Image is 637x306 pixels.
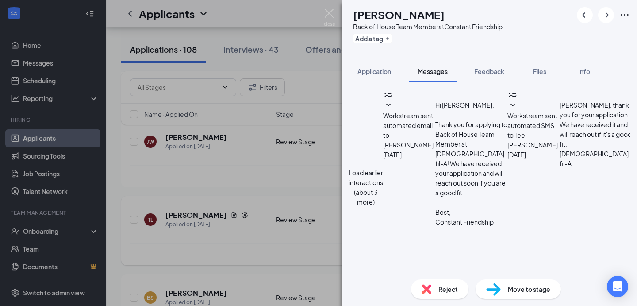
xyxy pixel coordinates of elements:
p: Best, [435,207,507,217]
svg: Ellipses [619,10,630,20]
span: Files [533,67,546,75]
h1: [PERSON_NAME] [353,7,445,22]
span: Workstream sent automated SMS to Tee [PERSON_NAME]. [507,112,560,149]
span: Application [357,67,391,75]
svg: WorkstreamLogo [507,89,518,100]
button: ArrowLeftNew [577,7,593,23]
div: Back of House Team Member at Constant Friendship [353,22,503,31]
svg: WorkstreamLogo [383,89,394,100]
p: Constant Friendship [435,217,507,227]
p: Thank you for applying to Back of House Team Member at [DEMOGRAPHIC_DATA]-fil-A! We have received... [435,120,507,198]
svg: SmallChevronDown [507,100,518,111]
button: Load earlier interactions (about 3 more) [349,168,383,207]
svg: Plus [385,36,390,41]
svg: ArrowRight [601,10,611,20]
span: Move to stage [508,284,550,294]
button: PlusAdd a tag [353,34,392,43]
span: Reject [438,284,458,294]
svg: SmallChevronDown [383,100,394,111]
span: Feedback [474,67,504,75]
svg: ArrowLeftNew [579,10,590,20]
span: Workstream sent automated email to [PERSON_NAME]. [383,112,435,149]
button: ArrowRight [598,7,614,23]
p: Hi [PERSON_NAME], [435,100,507,110]
span: [PERSON_NAME], thank you for your application. We have received it and will reach out if it's a g... [560,101,632,167]
span: Messages [418,67,448,75]
div: Open Intercom Messenger [607,276,628,297]
span: [DATE] [383,150,402,159]
span: [DATE] [507,150,526,159]
span: Info [578,67,590,75]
